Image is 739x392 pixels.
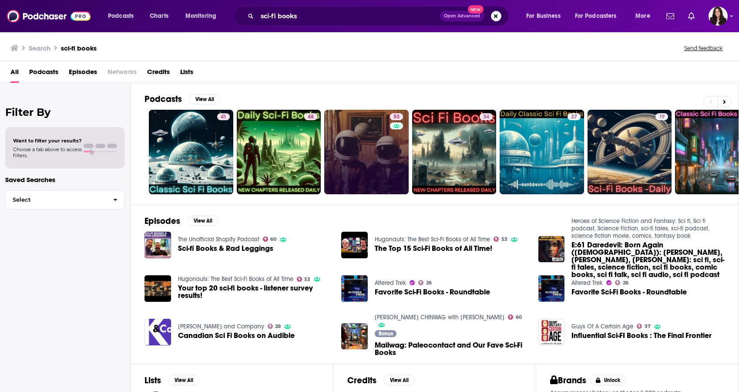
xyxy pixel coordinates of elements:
[538,275,565,302] a: Favorite Sci-Fi Books - Roundtable
[480,113,493,120] a: 34
[6,197,106,203] span: Select
[571,323,633,330] a: Guys Of A Certain Age
[341,275,368,302] a: Favorite Sci-Fi Books - Roundtable
[5,176,125,184] p: Saved Searches
[623,281,628,285] span: 26
[308,113,314,122] span: 48
[444,14,480,18] span: Open Advanced
[178,245,273,252] span: Sci-fi Books & Rad Leggings
[635,10,650,22] span: More
[107,65,137,83] span: Networks
[375,314,504,321] a: Paul Giamatti’s CHINWAG with Stephen Asma
[500,110,584,194] a: 27
[185,10,216,22] span: Monitoring
[590,375,627,385] button: Unlock
[629,9,661,23] button: open menu
[304,113,317,120] a: 48
[418,280,432,285] a: 26
[144,232,171,258] img: Sci-fi Books & Rad Leggings
[29,65,58,83] a: Podcasts
[568,113,581,120] a: 27
[390,113,403,120] a: 53
[179,9,228,23] button: open menu
[178,332,295,339] a: Canadian Sci Fi Books on Audible
[571,241,725,278] span: E:61 Daredevil: Born Again ([DEMOGRAPHIC_DATA]): [PERSON_NAME], [PERSON_NAME], [PERSON_NAME]: sci...
[375,236,490,243] a: Hugonauts: The Best Sci-Fi Books of All Time
[379,331,393,336] span: Bonus
[13,146,82,159] span: Choose a tab above to access filters.
[268,324,281,329] a: 28
[501,237,507,241] span: 53
[426,281,432,285] span: 26
[375,279,406,287] a: Altered Trek
[571,332,712,339] span: Influential Sci-FI Books : The Final Frontier
[709,7,728,26] span: Logged in as RebeccaShapiro
[655,113,668,120] a: 19
[180,65,193,83] a: Lists
[341,323,368,350] img: Mailwag: Paleocontact and Our Fave Sci-Fi Books
[178,275,293,283] a: Hugonauts: The Best Sci-Fi Books of All Time
[375,288,490,296] a: Favorite Sci-Fi Books - Roundtable
[144,375,199,386] a: ListsView All
[538,236,565,263] img: E:61 Daredevil: Born Again (2025): Charlie Cox, Vincent D'Onofrio, Jon Bernthal: sci fi, sci-fi t...
[10,65,19,83] a: All
[571,288,687,296] a: Favorite Sci-Fi Books - Roundtable
[168,375,199,385] button: View All
[150,10,168,22] span: Charts
[571,217,709,240] a: Heroes of Science Fiction and Fantasy: Sci fi, Sci fi podcast, Science Fiction, sci-fi tales, sci...
[341,232,368,258] a: The Top 15 Sci-Fi Books of All Time!
[61,44,97,52] h3: sci-fi books
[217,113,230,120] a: 41
[375,341,528,356] a: Mailwag: Paleocontact and Our Fave Sci-Fi Books
[663,9,678,24] a: Show notifications dropdown
[7,8,91,24] img: Podchaser - Follow, Share and Rate Podcasts
[508,314,522,320] a: 60
[147,65,170,83] a: Credits
[685,9,698,24] a: Show notifications dropdown
[571,279,603,287] a: Altered Trek
[13,138,82,144] span: Want to filter your results?
[297,277,311,282] a: 53
[178,284,331,299] a: Your top 20 sci-fi books - listener survey results!
[440,11,484,21] button: Open AdvancedNew
[412,110,497,194] a: 34
[569,9,629,23] button: open menu
[221,113,226,122] span: 41
[187,216,218,226] button: View All
[102,9,145,23] button: open menu
[144,375,161,386] h2: Lists
[375,245,492,252] a: The Top 15 Sci-Fi Books of All Time!
[709,7,728,26] img: User Profile
[538,319,565,345] img: Influential Sci-FI Books : The Final Frontier
[304,277,310,281] span: 53
[263,237,277,242] a: 60
[347,375,415,386] a: CreditsView All
[571,113,577,122] span: 27
[144,216,180,226] h2: Episodes
[550,375,586,386] h2: Brands
[144,319,171,345] img: Canadian Sci Fi Books on Audible
[189,94,220,105] button: View All
[178,236,259,243] a: The Unofficial Shopify Podcast
[242,6,517,26] div: Search podcasts, credits, & more...
[494,237,507,242] a: 53
[270,237,276,241] span: 60
[468,5,484,14] span: New
[149,110,233,194] a: 41
[575,10,617,22] span: For Podcasters
[483,113,489,122] span: 34
[516,315,522,319] span: 60
[144,275,171,302] img: Your top 20 sci-fi books - listener survey results!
